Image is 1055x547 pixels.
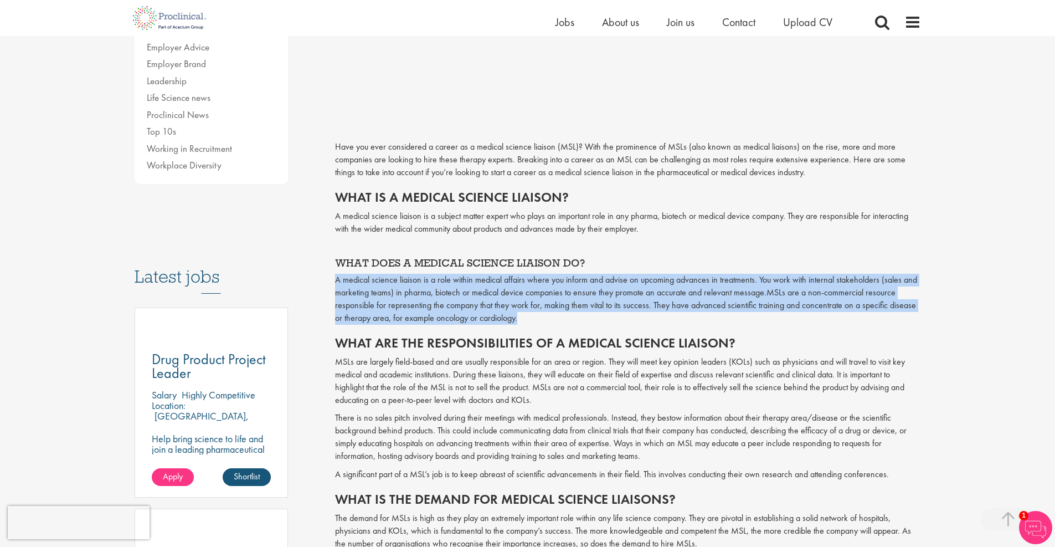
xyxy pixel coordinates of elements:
[147,75,187,87] a: Leadership
[335,190,921,205] h2: What is a medical science liaison?
[335,141,921,179] p: Have you ever considered a career as a medical science liaison (MSL)? With the prominence of MSLs...
[152,399,186,412] span: Location:
[555,15,574,29] a: Jobs
[335,256,585,269] span: WHAT DOES A MEDICAL SCIENCE LIAISON DO?
[147,58,206,70] a: Employer Brand
[8,506,150,539] iframe: reCAPTCHA
[182,388,255,401] p: Highly Competitive
[152,388,177,401] span: Salary
[152,350,266,382] span: Drug Product Project Leader
[1019,511,1052,544] img: Chatbot
[152,410,249,433] p: [GEOGRAPHIC_DATA], [GEOGRAPHIC_DATA]
[722,15,755,29] a: Contact
[1019,511,1028,520] span: 1
[335,468,921,481] p: A significant part of a MSL’s job is to keep abreast of scientific advancements in their field. T...
[163,471,183,482] span: Apply
[335,210,921,236] p: A medical science liaison is a subject matter expert who plays an important role in any pharma, b...
[147,41,209,53] a: Employer Advice
[147,125,176,137] a: Top 10s
[152,468,194,486] a: Apply
[152,433,271,497] p: Help bring science to life and join a leading pharmaceutical company to play a key role in delive...
[147,91,210,104] a: Life Science news
[335,287,916,324] span: MSLs are a non-commercial resource responsible for representing the company that they work for, m...
[152,352,271,380] a: Drug Product Project Leader
[602,15,639,29] a: About us
[223,468,271,486] a: Shortlist
[667,15,694,29] a: Join us
[147,109,209,121] a: Proclinical News
[135,239,289,294] h3: Latest jobs
[335,412,921,462] p: There is no sales pitch involved during their meetings with medical professionals. Instead, they ...
[335,492,921,507] h2: What is the demand for medical science liaisons?
[335,274,917,298] span: A medical science liaison is a role within medical affairs where you inform and advise on upcomin...
[147,142,232,155] a: Working in Recruitment
[783,15,832,29] a: Upload CV
[335,356,921,406] p: MSLs are largely field-based and are usually responsible for an area or region. They will meet ke...
[147,159,222,171] a: Workplace Diversity
[335,336,921,350] h2: What are the responsibilities of a medical science liaison?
